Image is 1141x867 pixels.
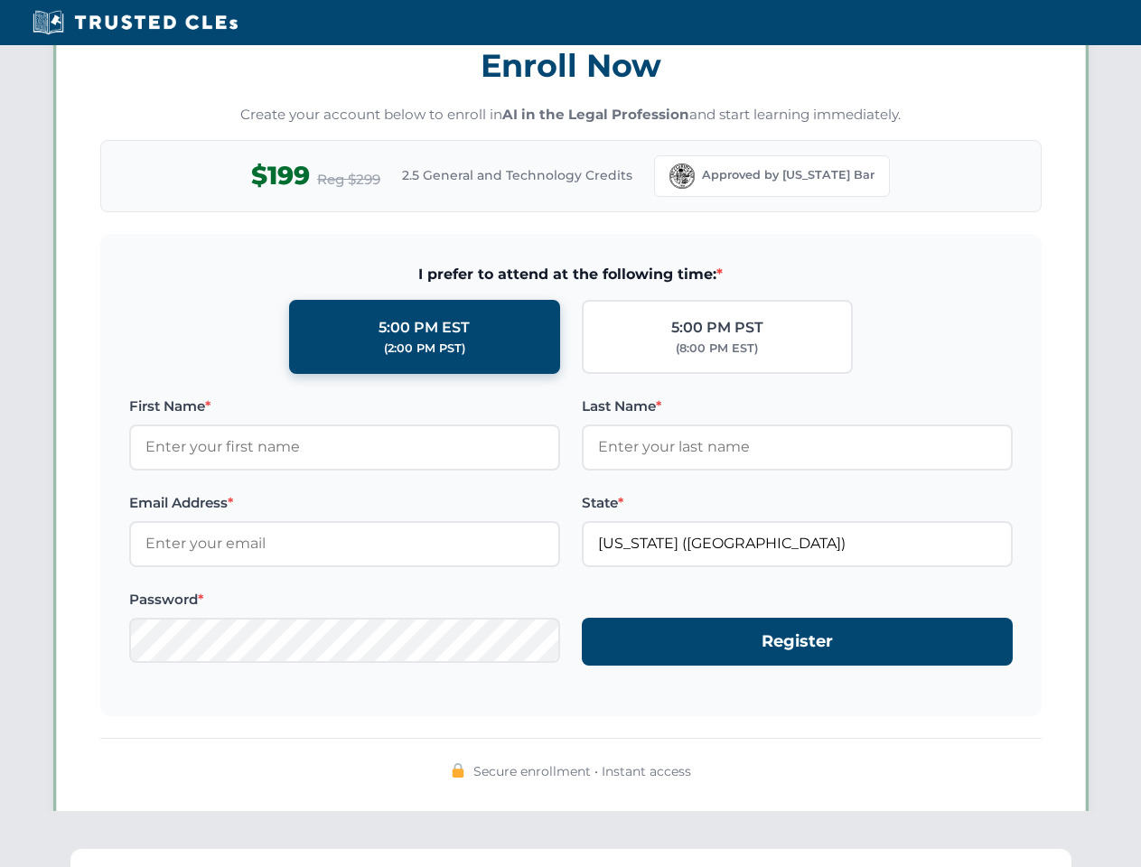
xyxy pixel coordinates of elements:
[27,9,243,36] img: Trusted CLEs
[129,263,1013,286] span: I prefer to attend at the following time:
[317,169,380,191] span: Reg $299
[129,521,560,566] input: Enter your email
[502,106,689,123] strong: AI in the Legal Profession
[473,761,691,781] span: Secure enrollment • Instant access
[671,316,763,340] div: 5:00 PM PST
[582,424,1013,470] input: Enter your last name
[676,340,758,358] div: (8:00 PM EST)
[129,492,560,514] label: Email Address
[451,763,465,778] img: 🔒
[582,521,1013,566] input: Florida (FL)
[251,155,310,196] span: $199
[402,165,632,185] span: 2.5 General and Technology Credits
[582,492,1013,514] label: State
[100,37,1042,94] h3: Enroll Now
[129,424,560,470] input: Enter your first name
[582,618,1013,666] button: Register
[129,589,560,611] label: Password
[129,396,560,417] label: First Name
[669,163,695,189] img: Florida Bar
[582,396,1013,417] label: Last Name
[100,105,1042,126] p: Create your account below to enroll in and start learning immediately.
[379,316,470,340] div: 5:00 PM EST
[702,166,874,184] span: Approved by [US_STATE] Bar
[384,340,465,358] div: (2:00 PM PST)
